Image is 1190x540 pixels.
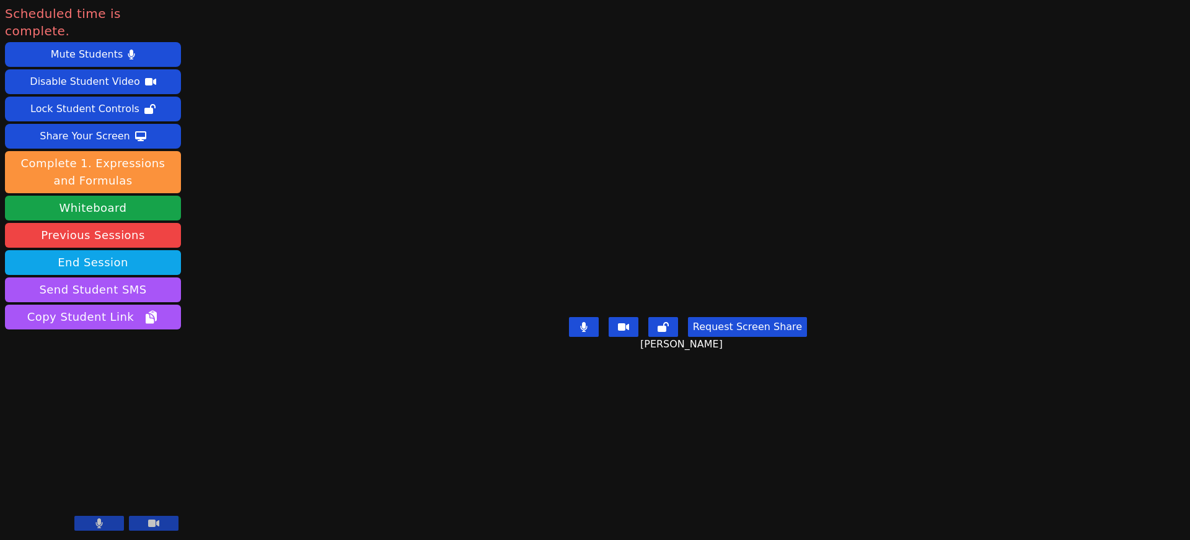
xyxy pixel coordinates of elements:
[5,151,181,193] button: Complete 1. Expressions and Formulas
[5,223,181,248] a: Previous Sessions
[27,308,159,326] span: Copy Student Link
[5,69,181,94] button: Disable Student Video
[30,99,139,119] div: Lock Student Controls
[640,337,726,352] span: [PERSON_NAME]
[5,305,181,329] button: Copy Student Link
[5,42,181,67] button: Mute Students
[5,97,181,121] button: Lock Student Controls
[5,5,181,40] span: Scheduled time is complete.
[5,196,181,220] button: Whiteboard
[5,250,181,275] button: End Session
[51,45,123,64] div: Mute Students
[688,317,807,337] button: Request Screen Share
[30,72,139,92] div: Disable Student Video
[40,126,130,146] div: Share Your Screen
[5,277,181,302] button: Send Student SMS
[5,124,181,149] button: Share Your Screen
